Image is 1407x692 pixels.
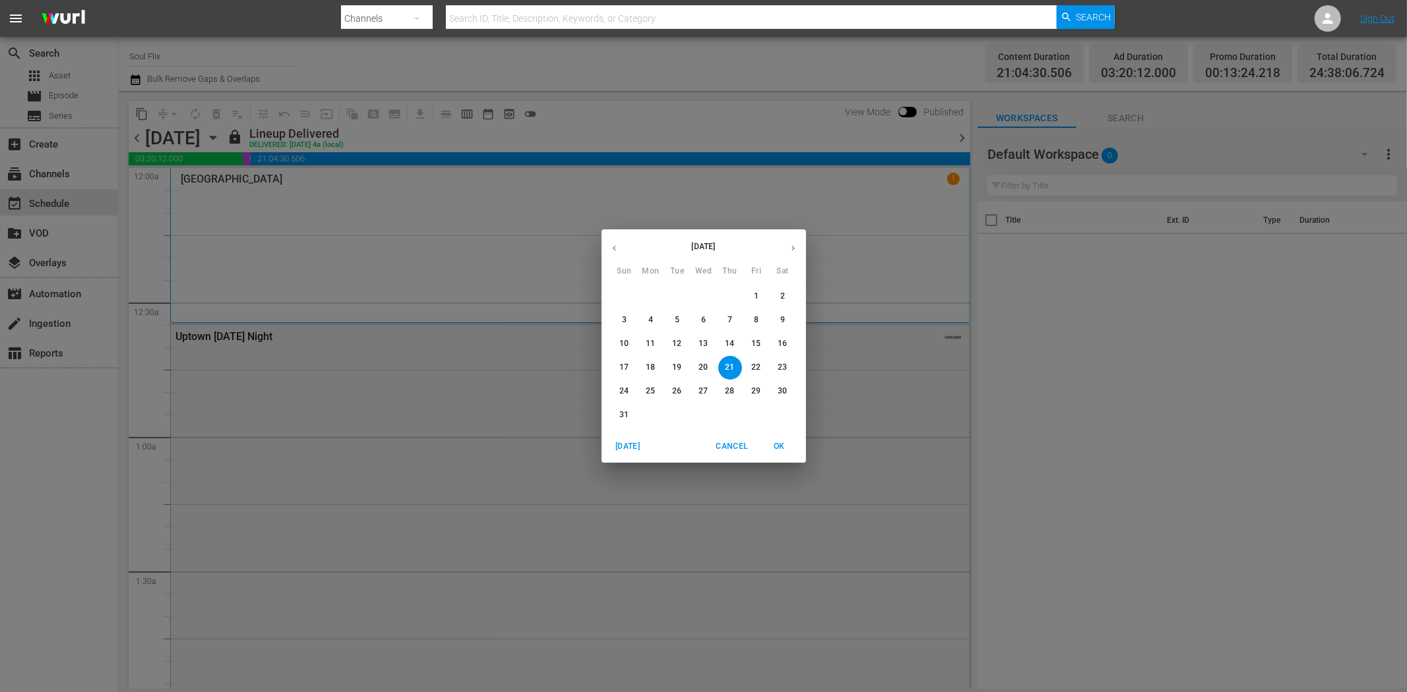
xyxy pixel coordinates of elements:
[771,285,795,308] button: 2
[613,356,637,380] button: 17
[718,308,742,332] button: 7
[764,440,796,453] span: OK
[619,409,629,420] p: 31
[692,380,716,403] button: 27
[718,265,742,278] span: Thu
[778,362,787,373] p: 23
[666,380,689,403] button: 26
[718,380,742,403] button: 28
[745,265,768,278] span: Fri
[745,308,768,332] button: 8
[692,265,716,278] span: Wed
[780,314,785,326] p: 9
[745,285,768,308] button: 1
[710,436,753,457] button: Cancel
[692,356,716,380] button: 20
[771,332,795,356] button: 16
[759,436,801,457] button: OK
[780,291,785,302] p: 2
[622,314,627,326] p: 3
[639,265,663,278] span: Mon
[771,265,795,278] span: Sat
[639,380,663,403] button: 25
[672,338,681,349] p: 12
[699,338,708,349] p: 13
[666,332,689,356] button: 12
[8,11,24,26] span: menu
[692,332,716,356] button: 13
[666,265,689,278] span: Tue
[771,380,795,403] button: 30
[666,308,689,332] button: 5
[672,362,681,373] p: 19
[613,332,637,356] button: 10
[771,356,795,380] button: 23
[716,440,747,453] span: Cancel
[701,314,706,326] p: 6
[646,338,655,349] p: 11
[639,308,663,332] button: 4
[613,265,637,278] span: Sun
[613,308,637,332] button: 3
[1360,13,1394,24] a: Sign Out
[745,332,768,356] button: 15
[745,356,768,380] button: 22
[1077,5,1111,29] span: Search
[725,362,734,373] p: 21
[613,403,637,427] button: 31
[612,440,644,453] span: [DATE]
[32,3,95,34] img: ans4CAIJ8jUAAAAAAAAAAAAAAAAAAAAAAAAgQb4GAAAAAAAAAAAAAAAAAAAAAAAAJMjXAAAAAAAAAAAAAAAAAAAAAAAAgAT5G...
[725,386,734,397] p: 28
[627,241,780,252] p: [DATE]
[646,362,655,373] p: 18
[639,356,663,380] button: 18
[699,362,708,373] p: 20
[699,386,708,397] p: 27
[672,386,681,397] p: 26
[646,386,655,397] p: 25
[692,308,716,332] button: 6
[725,338,734,349] p: 14
[675,314,679,326] p: 5
[718,356,742,380] button: 21
[607,436,649,457] button: [DATE]
[754,314,759,326] p: 8
[751,338,761,349] p: 15
[751,386,761,397] p: 29
[619,362,629,373] p: 17
[666,356,689,380] button: 19
[745,380,768,403] button: 29
[771,308,795,332] button: 9
[751,362,761,373] p: 22
[648,314,653,326] p: 4
[619,338,629,349] p: 10
[754,291,759,302] p: 1
[718,332,742,356] button: 14
[728,314,732,326] p: 7
[613,380,637,403] button: 24
[639,332,663,356] button: 11
[619,386,629,397] p: 24
[778,338,787,349] p: 16
[778,386,787,397] p: 30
